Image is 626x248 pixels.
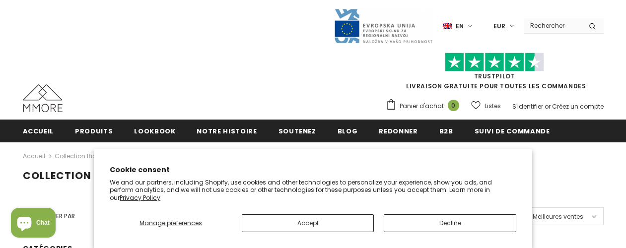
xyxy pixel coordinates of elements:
[512,102,543,111] a: S'identifier
[75,126,113,136] span: Produits
[475,120,550,142] a: Suivi de commande
[110,165,516,175] h2: Cookie consent
[338,120,358,142] a: Blog
[197,120,257,142] a: Notre histoire
[110,214,232,232] button: Manage preferences
[278,120,316,142] a: soutenez
[379,120,417,142] a: Redonner
[445,53,544,72] img: Faites confiance aux étoiles pilotes
[278,126,316,136] span: soutenez
[443,22,452,30] img: i-lang-1.png
[552,102,604,111] a: Créez un compte
[197,126,257,136] span: Notre histoire
[338,126,358,136] span: Blog
[134,126,175,136] span: Lookbook
[23,120,54,142] a: Accueil
[334,21,433,30] a: Javni Razpis
[456,21,464,31] span: en
[439,126,453,136] span: B2B
[524,18,581,33] input: Search Site
[139,219,202,227] span: Manage preferences
[334,8,433,44] img: Javni Razpis
[23,126,54,136] span: Accueil
[533,212,583,222] span: Meilleures ventes
[23,84,63,112] img: Cas MMORE
[110,179,516,202] p: We and our partners, including Shopify, use cookies and other technologies to personalize your ex...
[120,193,160,202] a: Privacy Policy
[439,120,453,142] a: B2B
[23,150,45,162] a: Accueil
[471,97,501,115] a: Listes
[485,101,501,111] span: Listes
[242,214,374,232] button: Accept
[386,57,604,90] span: LIVRAISON GRATUITE POUR TOUTES LES COMMANDES
[475,126,550,136] span: Suivi de commande
[545,102,551,111] span: or
[379,126,417,136] span: Redonner
[474,72,515,80] a: TrustPilot
[134,120,175,142] a: Lookbook
[23,169,182,183] span: Collection biodégradable
[55,152,133,160] a: Collection biodégradable
[386,99,464,114] a: Panier d'achat 0
[400,101,444,111] span: Panier d'achat
[384,214,516,232] button: Decline
[8,208,59,240] inbox-online-store-chat: Shopify online store chat
[75,120,113,142] a: Produits
[493,21,505,31] span: EUR
[448,100,459,111] span: 0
